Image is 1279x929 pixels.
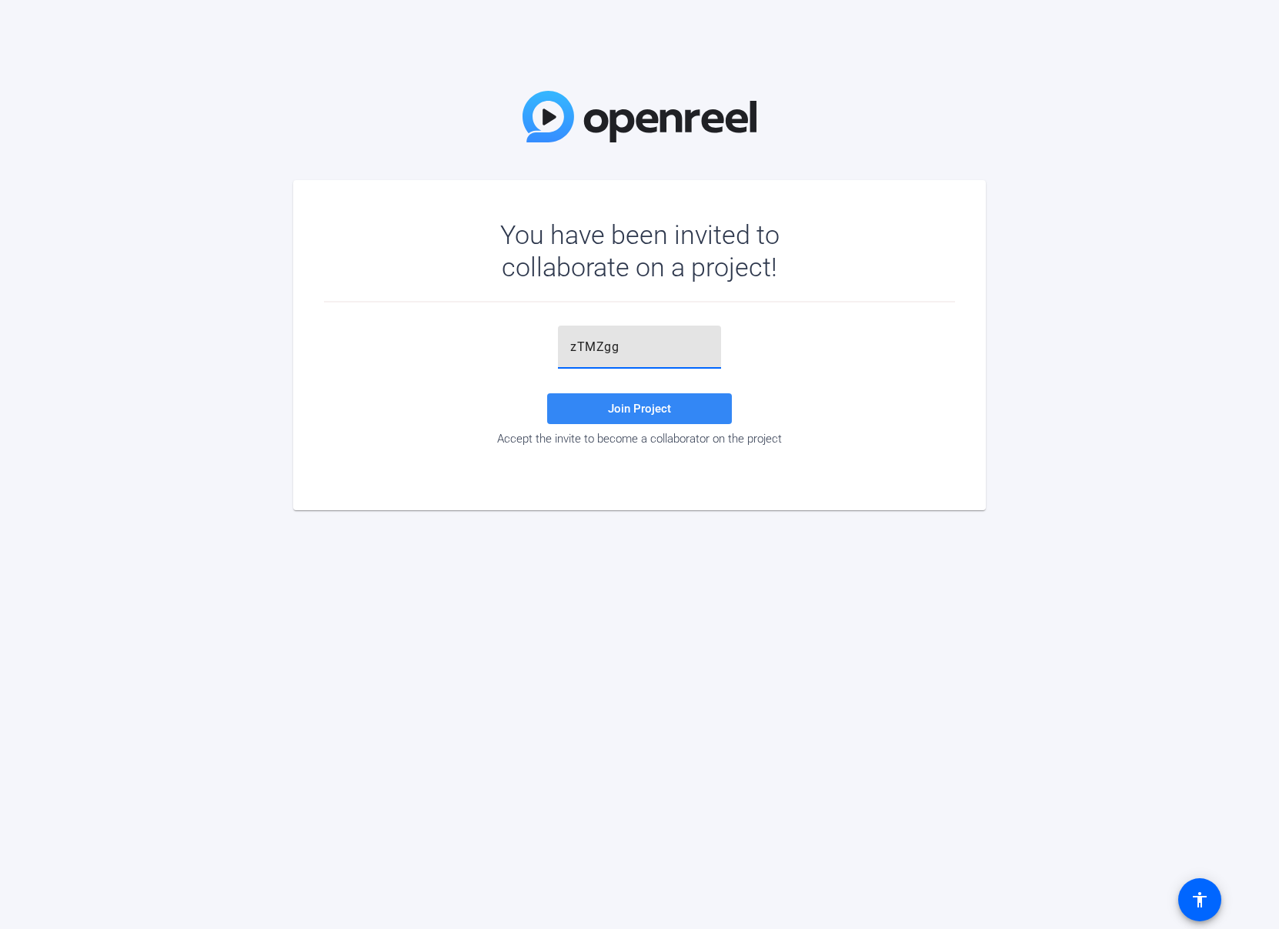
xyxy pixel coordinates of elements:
[523,91,756,142] img: OpenReel Logo
[1191,891,1209,909] mat-icon: accessibility
[456,219,824,283] div: You have been invited to collaborate on a project!
[608,402,671,416] span: Join Project
[324,432,955,446] div: Accept the invite to become a collaborator on the project
[570,338,709,356] input: Password
[547,393,732,424] button: Join Project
